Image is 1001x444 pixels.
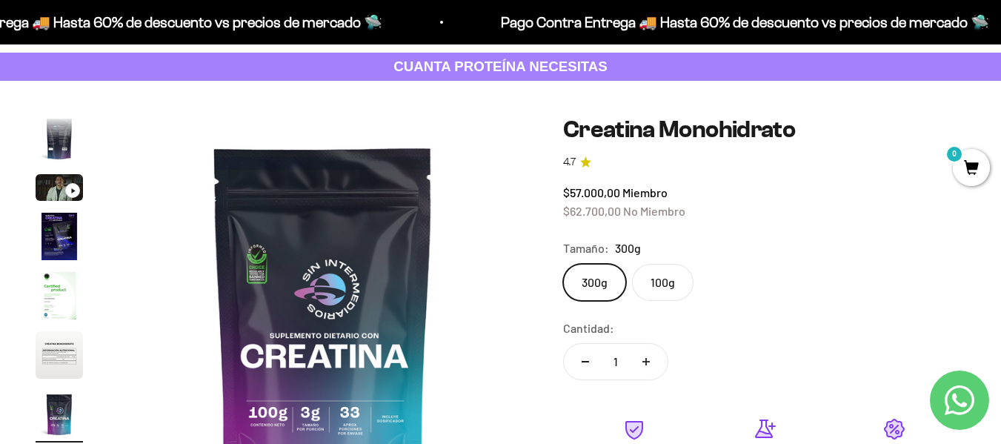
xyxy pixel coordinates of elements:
button: Ir al artículo 4 [36,213,83,265]
button: Aumentar cantidad [625,344,668,380]
span: $62.700,00 [563,204,621,218]
a: 0 [953,161,990,177]
button: Ir al artículo 5 [36,272,83,324]
span: Enviar [242,222,305,248]
h1: Creatina Monohidrato [563,116,965,142]
div: Más información sobre los ingredientes [18,70,307,96]
div: Una promoción especial [18,130,307,156]
span: No Miembro [623,204,685,218]
img: Creatina Monohidrato [36,213,83,260]
img: Creatina Monohidrato [36,115,83,162]
span: 4.7 [563,154,576,170]
button: Enviar [241,222,307,248]
button: Ir al artículo 2 [36,115,83,167]
span: Miembro [622,185,668,199]
span: $57.000,00 [563,185,620,199]
strong: CUANTA PROTEÍNA NECESITAS [393,59,608,74]
div: Reseñas de otros clientes [18,100,307,126]
legend: Tamaño: [563,239,609,258]
p: Pago Contra Entrega 🚚 Hasta 60% de descuento vs precios de mercado 🛸 [477,10,965,34]
img: Creatina Monohidrato [36,331,83,379]
button: Ir al artículo 6 [36,331,83,383]
div: Un mejor precio [18,189,307,215]
button: Reducir cantidad [564,344,607,380]
label: Cantidad: [563,319,614,338]
a: 4.74.7 de 5.0 estrellas [563,154,965,170]
button: Ir al artículo 7 [36,391,83,443]
img: Creatina Monohidrato [36,272,83,319]
div: Un video del producto [18,159,307,185]
p: ¿Qué te haría sentir más seguro de comprar este producto? [18,24,307,58]
span: 300g [615,239,641,258]
mark: 0 [945,145,963,163]
img: Creatina Monohidrato [36,391,83,438]
button: Ir al artículo 3 [36,174,83,205]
